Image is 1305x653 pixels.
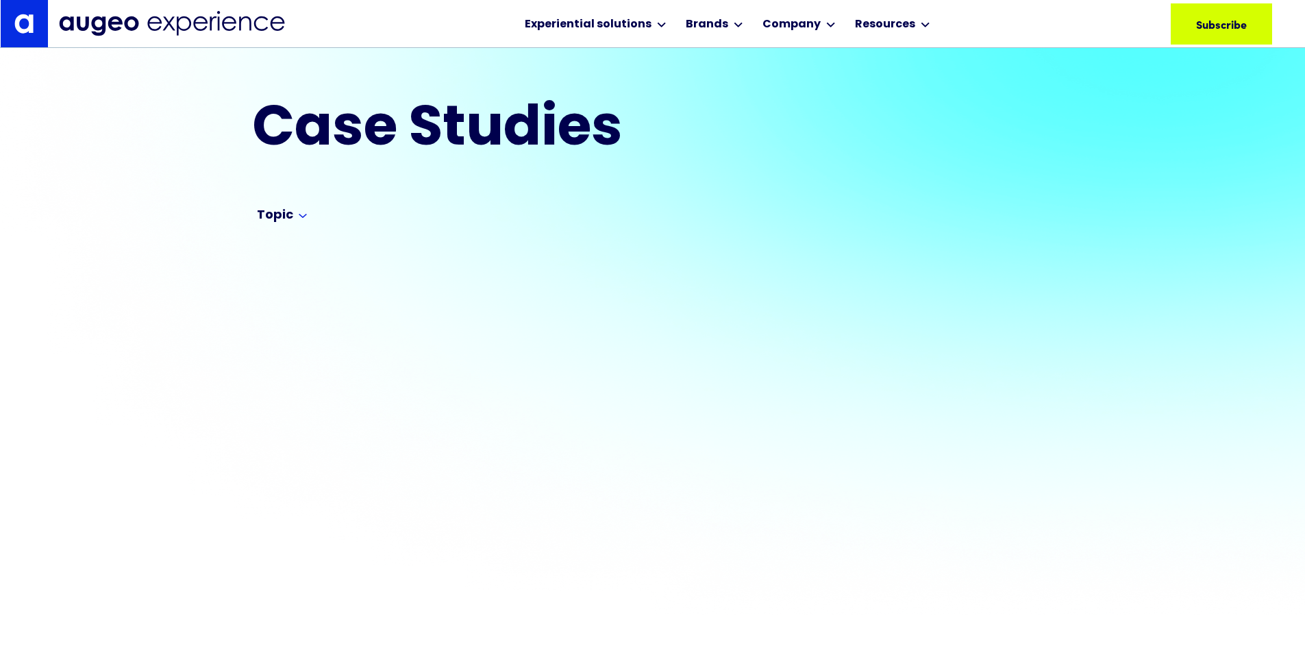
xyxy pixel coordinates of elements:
img: Arrow symbol in bright blue pointing down to indicate an expanded section. [299,214,307,219]
img: Augeo Experience business unit full logo in midnight blue. [59,11,285,36]
a: Subscribe [1171,3,1272,45]
div: Company [762,16,821,33]
div: Experiential solutions [525,16,651,33]
img: Augeo's "a" monogram decorative logo in white. [14,14,34,33]
div: Resources [855,16,915,33]
div: Brands [686,16,728,33]
h2: Case Studies [252,103,723,158]
div: Topic [257,208,293,224]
